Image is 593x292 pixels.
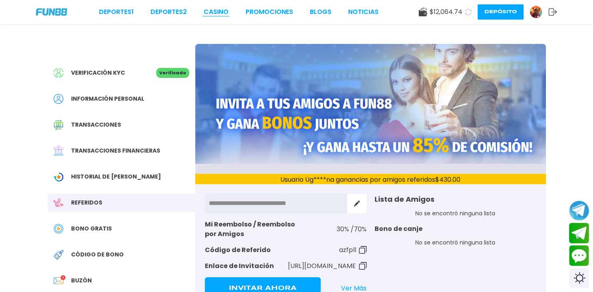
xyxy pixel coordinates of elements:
img: Copy Code [359,246,367,254]
span: Código de bono [71,250,124,259]
img: Referral Banner [195,44,546,164]
a: Wagering TransactionHistorial de [PERSON_NAME] [48,168,195,186]
a: NOTICIAS [348,7,379,17]
a: Free BonusBono Gratis [48,220,195,238]
p: No se encontró ninguna lista [375,209,536,218]
a: InboxBuzón9 [48,272,195,290]
a: Deportes1 [99,7,134,17]
a: Financial TransactionTransacciones financieras [48,142,195,160]
p: Bono de canje [375,224,536,234]
p: 9 [61,275,65,280]
p: 30 % / 70 % [337,224,367,234]
img: Financial Transaction [54,146,63,156]
a: CASINO [204,7,228,17]
p: Mi Reembolso / Reembolso por Amigos [205,220,332,239]
span: Transacciones [71,121,121,129]
img: Company Logo [36,8,67,15]
span: Verificación KYC [71,69,125,77]
img: Avatar [530,6,542,18]
p: No se encontró ninguna lista [375,238,536,247]
p: Usuario Ug****na ganancias por amigos referidos $ 430.00 [195,174,546,186]
p: Lista de Amigos [375,194,536,205]
button: azfpll [339,245,367,255]
a: Verificación KYCVerificado [48,64,195,82]
a: Avatar [530,6,548,18]
span: Historial de [PERSON_NAME] [71,173,161,181]
img: Free Bonus [54,224,63,234]
p: azfpll [339,245,356,255]
span: Referidos [71,199,102,207]
a: Promociones [246,7,293,17]
img: Inbox [54,276,63,286]
span: Buzón [71,276,92,285]
p: Enlace de Invitación [205,261,284,271]
button: Join telegram [569,223,589,244]
button: Join telegram channel [569,200,589,221]
img: Wagering Transaction [54,172,63,182]
button: Depósito [478,4,524,20]
a: BLOGS [310,7,331,17]
img: Redeem Bonus [54,250,63,260]
img: Personal [54,94,63,104]
a: Redeem BonusCódigo de bono [48,246,195,264]
button: [URL][DOMAIN_NAME] [288,261,367,271]
p: Código de Referido [205,245,335,255]
span: Información personal [71,95,144,103]
span: Transacciones financieras [71,147,160,155]
a: Deportes2 [151,7,187,17]
button: Contact customer service [569,245,589,266]
div: Switch theme [569,268,589,288]
a: PersonalInformación personal [48,90,195,108]
a: ReferralReferidos [48,194,195,212]
p: Verificado [156,68,189,78]
span: Bono Gratis [71,224,112,233]
a: Transaction HistoryTransacciones [48,116,195,134]
img: Referral [54,198,63,208]
p: [URL][DOMAIN_NAME] [288,261,356,271]
img: Copy Code [359,262,367,270]
span: $ 12,064.74 [430,7,462,17]
img: Transaction History [54,120,63,130]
